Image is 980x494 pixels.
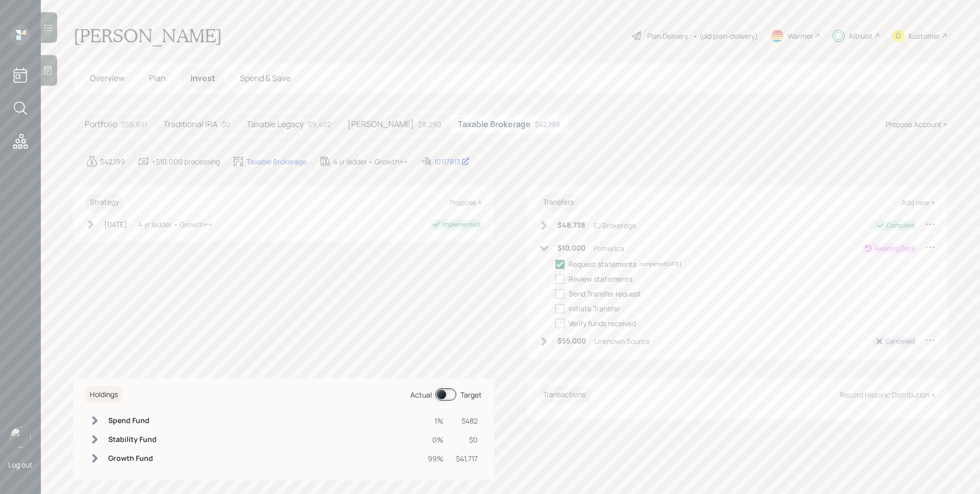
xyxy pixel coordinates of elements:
[348,119,414,129] h5: [PERSON_NAME]
[535,119,560,130] div: $42,199
[456,415,478,426] div: $482
[410,389,432,400] div: Actual
[190,72,215,84] span: Invest
[539,194,578,211] h6: Transfers
[149,72,166,84] span: Plan
[450,197,482,207] div: Propose +
[247,156,307,167] div: Taxable Brokerage
[594,220,636,231] div: EJ Brokerage
[108,454,157,463] h6: Growth Fund
[886,337,915,346] div: Cancelled
[240,72,290,84] span: Spend & Save
[100,156,125,167] div: $42,199
[428,415,444,426] div: 1%
[86,194,123,211] h6: Strategy
[121,119,147,130] div: $59,891
[333,156,407,167] div: 4 yr ladder • Growth++
[874,244,915,253] div: Awaiting Docs
[569,318,636,329] div: Verify funds received
[443,220,480,229] div: Implemented
[247,119,304,129] h5: Taxable Legacy
[138,219,212,230] div: 4 yr ladder • Growth++
[557,337,586,345] h6: $55,000
[456,453,478,464] div: $41,717
[90,72,125,84] span: Overview
[569,274,632,284] div: Review statements
[434,156,470,167] div: 10117813
[569,288,641,299] div: Send Transfer request
[887,221,915,230] div: Complete
[647,31,688,41] div: Plan Delivery
[458,119,531,129] h5: Taxable Brokerage
[10,427,31,448] img: james-distasi-headshot.png
[73,24,222,47] h1: [PERSON_NAME]
[901,197,935,207] div: Add new +
[86,386,122,403] h6: Holdings
[886,119,947,130] div: Propose Account +
[909,31,940,41] div: Kustomer
[308,119,331,130] div: $9,402
[108,416,157,425] h6: Spend Fund
[849,31,873,41] div: Altruist
[460,389,482,400] div: Target
[594,336,650,347] div: Unknown Source
[8,460,33,470] div: Log out
[428,434,444,445] div: 0%
[163,119,217,129] h5: Traditional IRA
[104,219,127,230] div: [DATE]
[428,453,444,464] div: 99%
[85,119,117,129] h5: Portfolio
[222,119,230,130] div: $0
[557,221,585,230] h6: $48,738
[557,244,585,253] h6: $10,000
[539,386,590,403] h6: Transactions
[640,260,681,268] div: completed [DATE]
[152,156,220,167] div: +$10,000 processing
[788,31,813,41] div: Warmer
[418,119,442,130] div: $8,290
[456,434,478,445] div: $0
[693,31,758,41] div: • (old plan-delivery)
[594,243,624,254] div: Primerica
[108,435,157,444] h6: Stability Fund
[569,303,620,314] div: Initiate Transfer
[569,259,636,269] div: Request statements
[840,390,935,400] div: Record Historic Distribution +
